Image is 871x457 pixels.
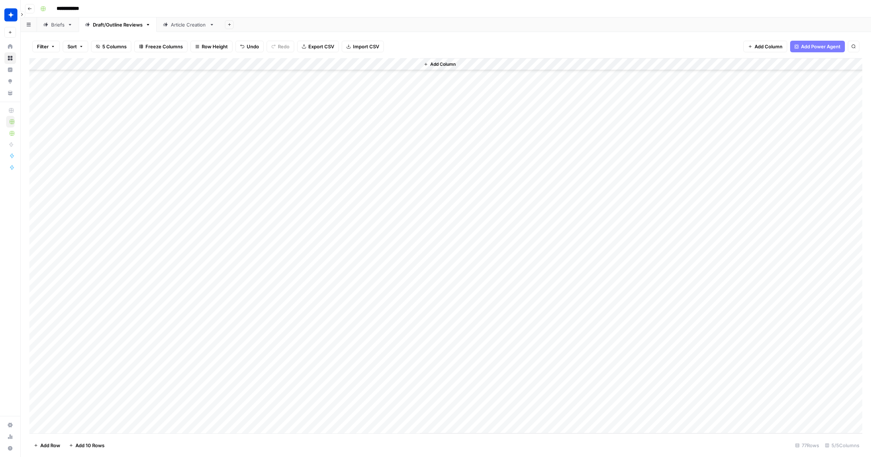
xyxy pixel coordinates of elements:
a: Briefs [37,17,79,32]
button: Help + Support [4,442,16,454]
button: Import CSV [342,41,384,52]
button: Freeze Columns [134,41,188,52]
a: Settings [4,419,16,431]
button: Undo [235,41,264,52]
span: Export CSV [308,43,334,50]
a: Opportunities [4,76,16,87]
span: Sort [67,43,77,50]
button: Add Column [743,41,787,52]
a: Browse [4,52,16,64]
a: Insights [4,64,16,76]
span: Undo [247,43,259,50]
span: Add Power Agent [801,43,841,50]
button: Export CSV [297,41,339,52]
div: Draft/Outline Reviews [93,21,143,28]
button: Sort [63,41,88,52]
div: 5/5 Columns [822,440,862,451]
span: Import CSV [353,43,379,50]
button: Workspace: Wiz [4,6,16,24]
div: Briefs [51,21,65,28]
span: Add Row [40,442,60,449]
span: Redo [278,43,289,50]
a: Your Data [4,87,16,99]
button: Add Column [421,60,459,69]
button: Redo [267,41,294,52]
a: Article Creation [157,17,221,32]
span: Add Column [755,43,782,50]
button: 5 Columns [91,41,131,52]
button: Row Height [190,41,233,52]
span: Add 10 Rows [75,442,104,449]
span: 5 Columns [102,43,127,50]
img: Wiz Logo [4,8,17,21]
span: Row Height [202,43,228,50]
div: 77 Rows [792,440,822,451]
button: Add 10 Rows [65,440,109,451]
span: Add Column [430,61,456,68]
div: Article Creation [171,21,206,28]
a: Home [4,41,16,52]
button: Add Power Agent [790,41,845,52]
span: Freeze Columns [145,43,183,50]
button: Add Row [29,440,65,451]
a: Usage [4,431,16,442]
span: Filter [37,43,49,50]
a: Draft/Outline Reviews [79,17,157,32]
button: Filter [32,41,60,52]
